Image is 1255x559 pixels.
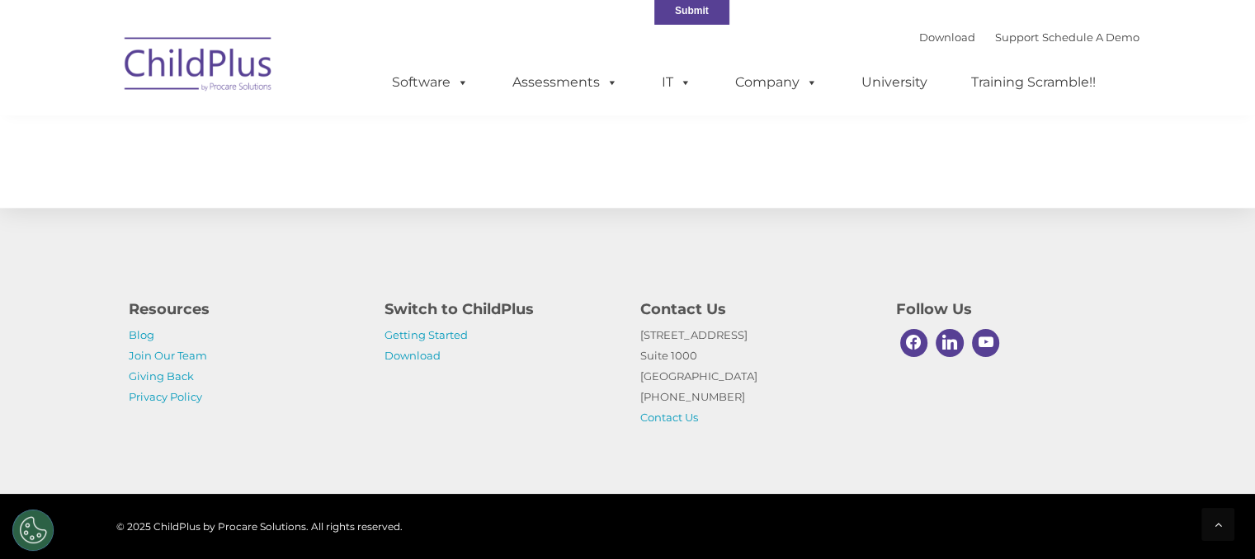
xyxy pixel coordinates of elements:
[640,298,871,321] h4: Contact Us
[129,328,154,341] a: Blog
[896,325,932,361] a: Facebook
[719,66,834,99] a: Company
[896,298,1127,321] h4: Follow Us
[640,325,871,428] p: [STREET_ADDRESS] Suite 1000 [GEOGRAPHIC_DATA] [PHONE_NUMBER]
[995,31,1039,44] a: Support
[229,109,280,121] span: Last name
[385,298,616,321] h4: Switch to ChildPlus
[645,66,708,99] a: IT
[932,325,968,361] a: Linkedin
[129,369,194,383] a: Giving Back
[116,520,403,533] span: © 2025 ChildPlus by Procare Solutions. All rights reserved.
[496,66,635,99] a: Assessments
[640,411,698,424] a: Contact Us
[129,349,207,362] a: Join Our Team
[919,31,1139,44] font: |
[1042,31,1139,44] a: Schedule A Demo
[385,349,441,362] a: Download
[919,31,975,44] a: Download
[129,298,360,321] h4: Resources
[375,66,485,99] a: Software
[955,66,1112,99] a: Training Scramble!!
[129,390,202,403] a: Privacy Policy
[12,510,54,551] button: Cookies Settings
[968,325,1004,361] a: Youtube
[116,26,281,108] img: ChildPlus by Procare Solutions
[845,66,944,99] a: University
[229,176,300,189] span: Phone number
[385,328,468,341] a: Getting Started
